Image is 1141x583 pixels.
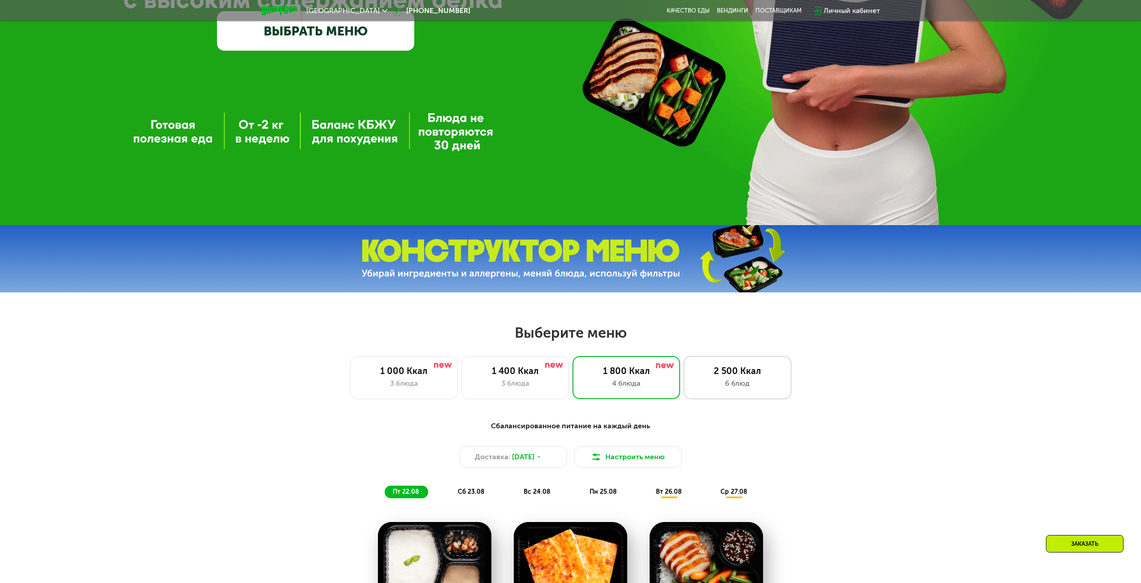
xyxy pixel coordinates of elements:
div: Заказать [1046,535,1124,553]
a: ВЫБРАТЬ МЕНЮ [217,11,414,51]
a: [PHONE_NUMBER] [392,5,470,16]
div: 1 000 Ккал [360,365,448,376]
div: 3 блюда [360,378,448,389]
span: вс 24.08 [524,488,551,496]
a: Вендинги [717,7,748,14]
div: 2 500 Ккал [693,365,782,376]
div: поставщикам [755,7,802,14]
span: вт 26.08 [656,488,682,496]
div: 1 800 Ккал [582,365,671,376]
div: 4 блюда [582,378,671,389]
span: сб 23.08 [458,488,485,496]
button: Настроить меню [574,446,682,468]
a: Качество еды [667,7,710,14]
div: 1 400 Ккал [471,365,560,376]
h2: Выберите меню [29,324,1112,342]
span: [GEOGRAPHIC_DATA] [306,7,380,14]
span: пт 22.08 [393,488,419,496]
span: [DATE] [512,452,534,462]
span: Доставка: [475,452,510,462]
span: ср 27.08 [720,488,747,496]
div: 3 блюда [471,378,560,389]
span: пн 25.08 [590,488,617,496]
div: 6 блюд [693,378,782,389]
div: Личный кабинет [824,5,880,16]
div: Сбалансированное питание на каждый день [305,421,836,432]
